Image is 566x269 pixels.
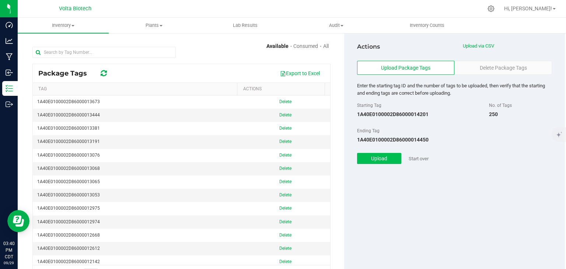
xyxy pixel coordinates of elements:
[279,233,291,238] a: Delete
[200,18,291,33] a: Lab Results
[266,42,289,50] a: Available
[32,47,176,58] input: Search by Tag Number...
[409,156,429,161] a: Start over
[279,219,291,224] a: Delete
[323,42,329,50] a: All
[6,85,13,92] inline-svg: Inventory
[480,64,527,72] span: Delete Package Tags
[279,139,291,144] a: Delete
[223,22,268,29] span: Lab Results
[38,86,47,91] a: Tag
[37,258,237,265] div: 1A40E0100002D86000012142
[382,18,473,33] a: Inventory Counts
[18,18,109,33] a: Inventory
[6,37,13,45] inline-svg: Analytics
[18,22,109,29] span: Inventory
[357,153,401,164] button: Upload
[279,153,291,158] a: Delete
[109,18,200,33] a: Plants
[489,102,512,109] label: No. of Tags
[293,42,318,50] a: Consumed
[357,82,552,97] p: Enter the starting tag ID and the number of tags to be uploaded, then verify that the starting an...
[37,125,237,132] div: 1A40E0100002D86000013381
[486,5,496,12] div: Manage settings
[357,102,381,109] label: Starting Tag
[279,206,291,211] a: Delete
[489,111,498,117] span: 250
[243,86,322,91] a: ACTIONS
[59,6,91,12] span: Volta Biotech
[37,165,237,172] div: 1A40E0100002D86000013068
[275,67,325,80] button: Export to Excel
[504,6,552,11] span: Hi, [PERSON_NAME]!
[279,112,291,118] a: Delete
[357,42,452,51] div: Actions
[37,98,237,105] div: 1A40E0100002D86000013673
[37,178,237,185] div: 1A40E0100002D86000013065
[37,192,237,199] div: 1A40E0100002D86000013053
[291,18,382,33] a: Audit
[3,240,14,260] p: 03:40 PM CDT
[357,137,429,143] span: 1A40E0100002D86000014450
[37,232,237,239] div: 1A40E0100002D86000012668
[463,41,494,52] button: Upload via CSV
[7,210,29,232] iframe: Resource center
[463,43,494,49] span: Upload via CSV
[6,69,13,76] inline-svg: Inbound
[3,260,14,266] p: 09/29
[279,192,291,198] a: Delete
[279,166,291,171] a: Delete
[357,127,380,134] label: Ending Tag
[291,22,381,29] span: Audit
[37,245,237,252] div: 1A40E0100002D86000012612
[6,53,13,60] inline-svg: Manufacturing
[37,112,237,119] div: 1A40E0100002D86000013444
[6,101,13,108] inline-svg: Outbound
[400,22,454,29] span: Inventory Counts
[381,64,430,72] span: Upload Package Tags
[357,111,429,117] span: 1A40E0100002D86000014201
[279,179,291,184] a: Delete
[279,126,291,131] a: Delete
[37,205,237,212] div: 1A40E0100002D86000012975
[279,246,291,251] a: Delete
[109,22,199,29] span: Plants
[6,21,13,29] inline-svg: Dashboard
[37,152,237,159] div: 1A40E0100002D86000013076
[279,99,291,104] a: Delete
[37,138,237,145] div: 1A40E0100002D86000013191
[38,69,94,77] span: Package Tags
[279,259,291,264] a: Delete
[37,219,237,226] div: 1A40E0100002D86000012974
[371,156,387,161] span: Upload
